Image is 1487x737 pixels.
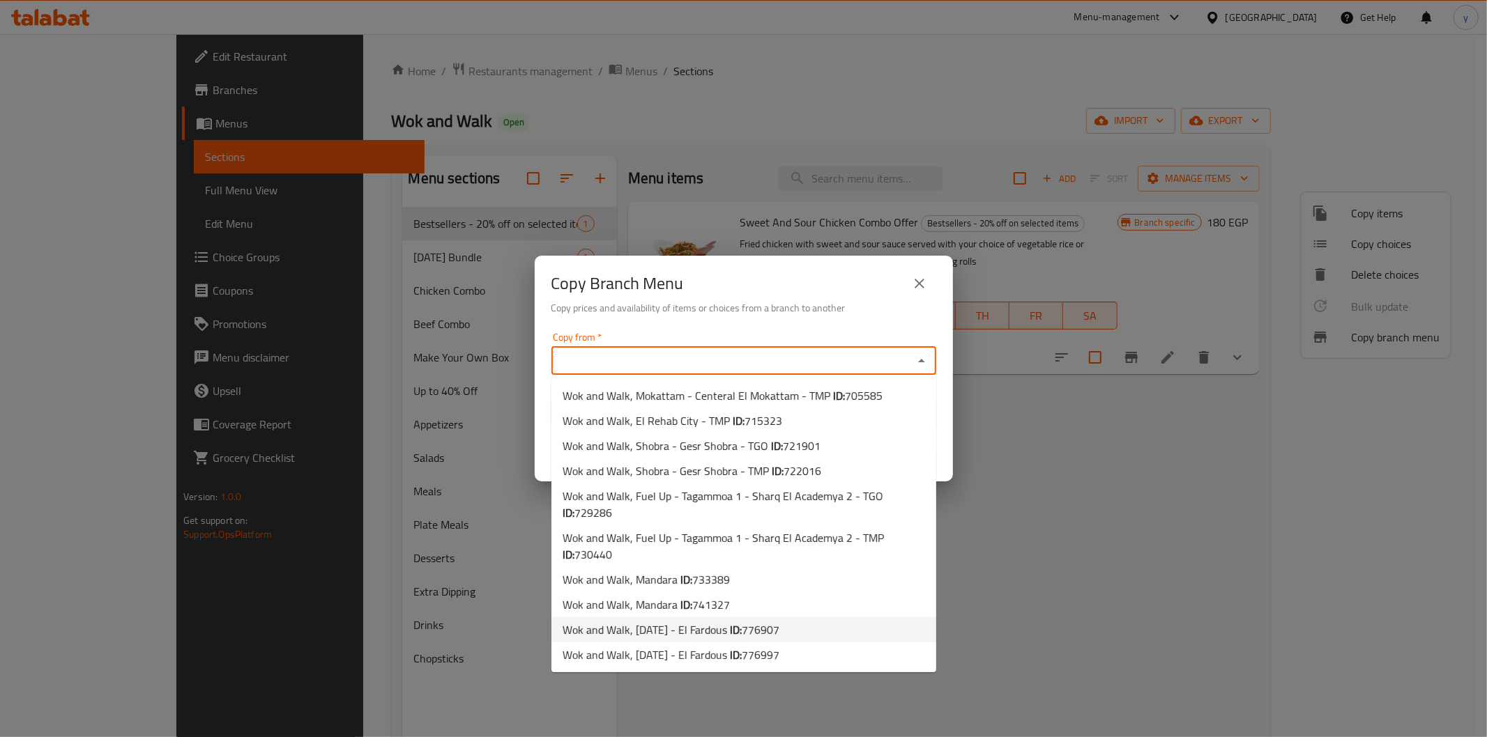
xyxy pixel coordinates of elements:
span: 705585 [845,385,883,406]
span: 776997 [742,644,779,665]
h6: Copy prices and availability of items or choices from a branch to another [551,300,936,316]
span: Wok and Walk, El Rehab City - TMP [563,412,782,429]
b: ID: [771,435,783,456]
span: 776907 [742,619,779,640]
b: ID: [680,594,692,615]
b: ID: [563,502,574,523]
button: close [903,267,936,300]
span: 741327 [692,594,730,615]
span: 715323 [745,410,782,431]
b: ID: [730,619,742,640]
span: Wok and Walk, Fuel Up - Tagammoa 1 - Sharq El Academya 2 - TGO [563,488,925,521]
span: Wok and Walk, Shobra - Gesr Shobra - TMP [563,463,821,479]
span: Wok and Walk, Mokattam - Centeral [GEOGRAPHIC_DATA] - TGO [563,362,925,379]
span: 729286 [574,502,612,523]
span: Wok and Walk, [DATE] - El Fardous [563,621,779,638]
b: ID: [730,644,742,665]
b: ID: [833,385,845,406]
b: ID: [772,460,784,481]
span: Wok and Walk, Mokattam - Centeral El Mokattam - TMP [563,387,883,404]
span: Wok and Walk, [DATE] - El Fardous [563,646,779,663]
span: Wok and Walk, Fuel Up - Tagammoa 1 - Sharq El Academya 2 - TMP [563,529,925,563]
span: Wok and Walk, Mandara [563,596,730,613]
span: 721901 [783,435,821,456]
span: Wok and Walk, Mandara [563,571,730,588]
span: 733389 [692,569,730,590]
b: ID: [680,569,692,590]
h2: Copy Branch Menu [551,272,684,295]
button: Close [912,351,931,371]
b: ID: [733,410,745,431]
span: 730440 [574,544,612,565]
span: Wok and Walk, Shobra - Gesr Shobra - TGO [563,437,821,454]
span: 722016 [784,460,821,481]
b: ID: [563,544,574,565]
